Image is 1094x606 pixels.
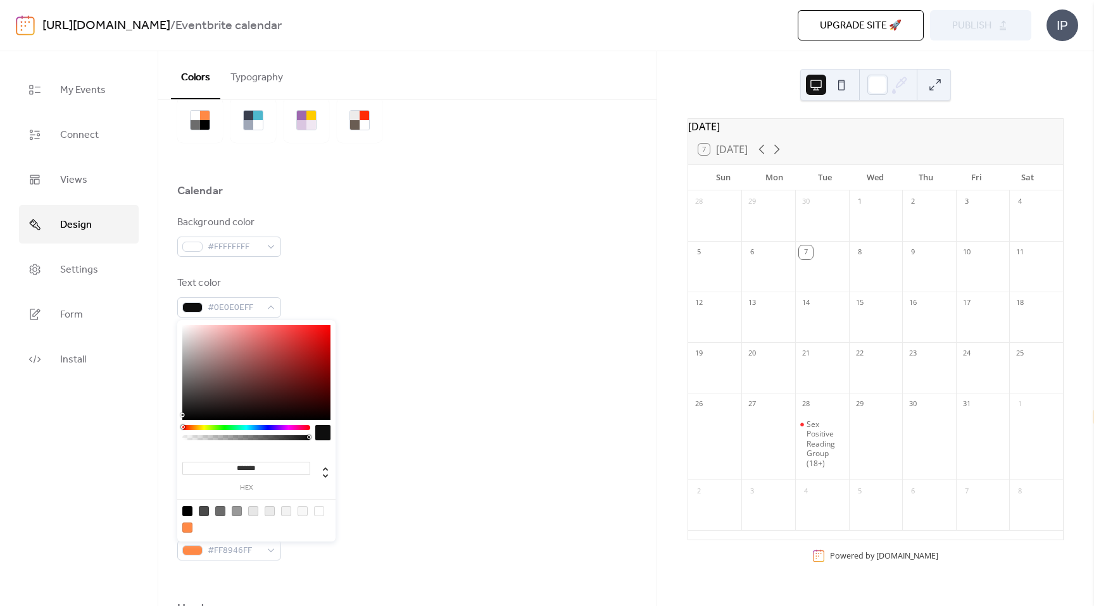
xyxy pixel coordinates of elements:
a: Views [19,160,139,199]
div: rgb(0, 0, 0) [182,506,192,516]
div: 22 [853,347,867,361]
span: Install [60,350,86,369]
div: 5 [853,484,867,498]
button: Colors [171,51,220,99]
a: My Events [19,70,139,109]
div: [DATE] [688,119,1063,134]
div: 2 [692,484,706,498]
div: 10 [960,245,974,259]
div: 15 [853,296,867,310]
span: My Events [60,80,106,100]
div: 3 [960,195,974,209]
div: 25 [1013,347,1027,361]
div: Text color [177,276,279,291]
b: Eventbrite calendar [175,14,282,38]
div: rgb(108, 108, 108) [215,506,225,516]
a: Install [19,340,139,378]
div: 30 [799,195,813,209]
div: 28 [692,195,706,209]
div: 4 [1013,195,1027,209]
div: rgb(235, 235, 235) [265,506,275,516]
div: Background color [177,215,279,230]
div: 29 [745,195,759,209]
div: 13 [745,296,759,310]
div: 5 [692,245,706,259]
div: Calendar [177,183,223,199]
div: 8 [853,245,867,259]
div: Powered by [830,550,938,561]
a: [DOMAIN_NAME] [876,550,938,561]
div: 29 [853,397,867,411]
span: #0E0E0EFF [208,300,261,316]
div: 8 [1013,484,1027,498]
div: 26 [692,397,706,411]
span: Connect [60,125,99,145]
div: rgb(231, 231, 231) [248,506,258,516]
div: rgb(255, 255, 255) [314,506,324,516]
div: 16 [906,296,920,310]
span: Upgrade site 🚀 [820,18,902,34]
div: 2 [906,195,920,209]
div: rgb(153, 153, 153) [232,506,242,516]
div: 31 [960,397,974,411]
div: 24 [960,347,974,361]
div: rgb(74, 74, 74) [199,506,209,516]
div: 9 [906,245,920,259]
div: 30 [906,397,920,411]
div: 4 [799,484,813,498]
div: 7 [960,484,974,498]
b: / [170,14,175,38]
div: Mon [749,165,800,190]
img: logo [16,15,35,35]
div: rgb(243, 243, 243) [281,506,291,516]
span: #FF8946FF [208,543,261,559]
div: 23 [906,347,920,361]
label: hex [182,485,310,492]
div: Fri [952,165,1002,190]
div: 1 [1013,397,1027,411]
span: Views [60,170,87,190]
div: 28 [799,397,813,411]
div: Tue [800,165,850,190]
button: Typography [220,51,293,98]
div: 27 [745,397,759,411]
span: #FFFFFFFF [208,240,261,255]
a: Form [19,295,139,333]
div: 7 [799,245,813,259]
span: Settings [60,260,98,280]
div: 21 [799,347,813,361]
div: 20 [745,347,759,361]
div: Thu [901,165,952,190]
div: Wed [850,165,901,190]
button: Upgrade site 🚀 [798,10,924,40]
div: Sex Positive Reading Group (18+) [807,419,844,469]
div: 17 [960,296,974,310]
div: Sat [1002,165,1053,190]
div: 1 [853,195,867,209]
div: 12 [692,296,706,310]
div: Sex Positive Reading Group (18+) [795,419,849,469]
div: 3 [745,484,759,498]
div: 11 [1013,245,1027,259]
a: Design [19,205,139,244]
div: IP [1047,9,1078,41]
a: Connect [19,115,139,154]
a: [URL][DOMAIN_NAME] [42,14,170,38]
div: 18 [1013,296,1027,310]
div: 6 [745,245,759,259]
div: 14 [799,296,813,310]
span: Design [60,215,92,235]
div: rgb(248, 248, 248) [298,506,308,516]
span: Form [60,305,83,325]
div: 6 [906,484,920,498]
div: 19 [692,347,706,361]
div: rgb(255, 137, 70) [182,523,192,533]
a: Settings [19,250,139,288]
div: Sun [698,165,749,190]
